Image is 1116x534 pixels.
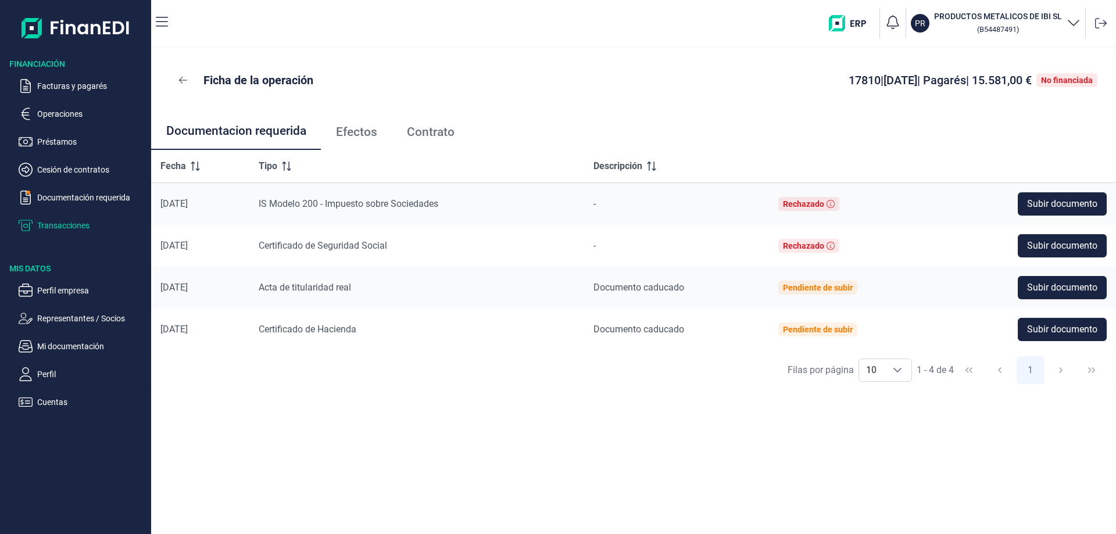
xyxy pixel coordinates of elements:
span: Documento caducado [593,324,684,335]
p: Documentación requerida [37,191,146,205]
button: Subir documento [1018,318,1107,341]
button: Previous Page [986,356,1014,384]
p: Representantes / Socios [37,311,146,325]
span: 17810 | [DATE] | Pagarés | 15.581,00 € [849,73,1032,87]
span: - [593,240,596,251]
span: Acta de titularidad real [259,282,351,293]
button: Last Page [1078,356,1106,384]
button: Operaciones [19,107,146,121]
p: Ficha de la operación [203,72,313,88]
span: Subir documento [1027,322,1097,336]
span: Efectos [336,126,377,138]
button: PRPRODUCTOS METALICOS DE IBI SL (B54487491) [911,10,1081,36]
button: Representantes / Socios [19,311,146,325]
a: Efectos [321,113,392,151]
span: Certificado de Hacienda [259,324,356,335]
p: Préstamos [37,135,146,149]
button: Next Page [1047,356,1075,384]
div: Pendiente de subir [783,283,853,292]
span: Contrato [407,126,455,138]
a: Contrato [392,113,469,151]
div: [DATE] [160,282,240,293]
h3: PRODUCTOS METALICOS DE IBI SL [934,10,1062,22]
span: Subir documento [1027,281,1097,295]
div: No financiada [1041,76,1093,85]
button: Documentación requerida [19,191,146,205]
button: Cesión de contratos [19,163,146,177]
span: 1 - 4 de 4 [917,365,954,375]
span: Subir documento [1027,239,1097,253]
p: Operaciones [37,107,146,121]
span: Documentacion requerida [166,125,306,137]
span: Documento caducado [593,282,684,293]
button: Préstamos [19,135,146,149]
small: Copiar cif [977,25,1019,34]
span: Fecha [160,159,186,173]
button: Transacciones [19,218,146,232]
span: Subir documento [1027,197,1097,211]
p: Transacciones [37,218,146,232]
div: Filas por página [788,363,854,377]
span: Tipo [259,159,277,173]
span: 10 [859,359,884,381]
img: Logo de aplicación [22,9,130,46]
div: Rechazado [783,241,824,250]
span: Certificado de Seguridad Social [259,240,387,251]
span: IS Modelo 200 - Impuesto sobre Sociedades [259,198,438,209]
div: Rechazado [783,199,824,209]
button: Subir documento [1018,234,1107,257]
div: [DATE] [160,240,240,252]
button: Subir documento [1018,192,1107,216]
button: Perfil [19,367,146,381]
button: Facturas y pagarés [19,79,146,93]
p: Cuentas [37,395,146,409]
div: [DATE] [160,324,240,335]
button: Perfil empresa [19,284,146,298]
button: Subir documento [1018,276,1107,299]
p: Perfil empresa [37,284,146,298]
p: Cesión de contratos [37,163,146,177]
button: Page 1 [1017,356,1045,384]
p: PR [915,17,925,29]
div: [DATE] [160,198,240,210]
p: Mi documentación [37,339,146,353]
img: erp [829,15,875,31]
p: Perfil [37,367,146,381]
div: Choose [884,359,911,381]
span: - [593,198,596,209]
button: Mi documentación [19,339,146,353]
button: First Page [955,356,983,384]
span: Descripción [593,159,642,173]
a: Documentacion requerida [151,113,321,151]
p: Facturas y pagarés [37,79,146,93]
button: Cuentas [19,395,146,409]
div: Pendiente de subir [783,325,853,334]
